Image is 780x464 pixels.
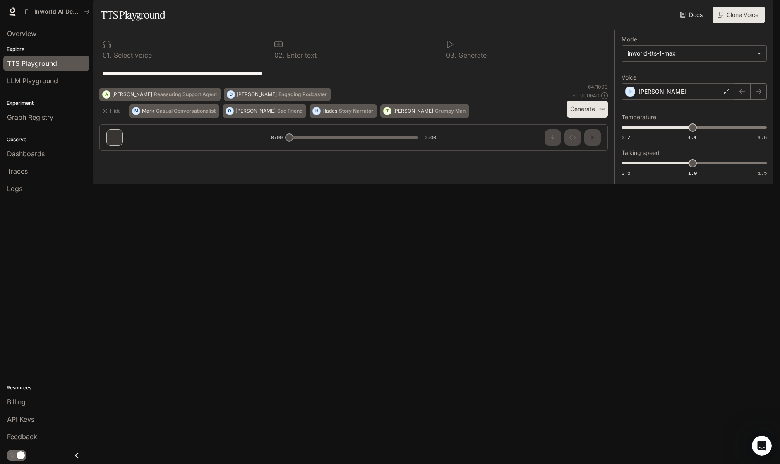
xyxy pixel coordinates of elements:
p: [PERSON_NAME] [393,109,433,114]
button: O[PERSON_NAME]Sad Friend [223,104,306,118]
button: HHadesStory Narrator [310,104,377,118]
p: ⌘⏎ [598,107,605,112]
p: $ 0.000640 [572,92,600,99]
div: A [103,88,110,101]
div: M [132,104,140,118]
button: Clone Voice [713,7,765,23]
a: Docs [678,7,706,23]
button: Generate⌘⏎ [567,101,608,118]
p: Sad Friend [277,109,302,114]
p: Voice [622,75,636,80]
p: [PERSON_NAME] [237,92,277,97]
p: [PERSON_NAME] [112,92,152,97]
span: 1.5 [758,134,767,141]
p: Talking speed [622,150,660,156]
button: T[PERSON_NAME]Grumpy Man [380,104,469,118]
p: 0 2 . [274,52,285,58]
p: Enter text [285,52,317,58]
span: 1.5 [758,169,767,176]
div: inworld-tts-1-max [622,46,766,61]
p: [PERSON_NAME] [235,109,276,114]
span: 0.5 [622,169,630,176]
button: All workspaces [22,3,94,20]
p: Casual Conversationalist [156,109,216,114]
iframe: Intercom live chat [752,436,772,456]
button: D[PERSON_NAME]Engaging Podcaster [224,88,331,101]
p: Grumpy Man [435,109,466,114]
span: 1.0 [688,169,697,176]
button: MMarkCasual Conversationalist [129,104,219,118]
div: T [384,104,391,118]
p: Story Narrator [339,109,373,114]
div: inworld-tts-1-max [628,49,753,58]
p: Model [622,36,638,42]
h1: TTS Playground [101,7,165,23]
p: 64 / 1000 [588,83,608,90]
p: 0 1 . [103,52,112,58]
button: A[PERSON_NAME]Reassuring Support Agent [99,88,221,101]
p: Generate [456,52,487,58]
p: [PERSON_NAME] [638,87,686,96]
button: Hide [99,104,126,118]
p: 0 3 . [446,52,456,58]
p: Reassuring Support Agent [154,92,217,97]
p: Temperature [622,114,656,120]
p: Select voice [112,52,152,58]
span: 1.1 [688,134,697,141]
p: Engaging Podcaster [278,92,327,97]
span: 0.7 [622,134,630,141]
p: Inworld AI Demos [34,8,81,15]
p: Mark [142,109,154,114]
div: D [227,88,235,101]
div: H [313,104,320,118]
div: O [226,104,233,118]
p: Hades [322,109,337,114]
